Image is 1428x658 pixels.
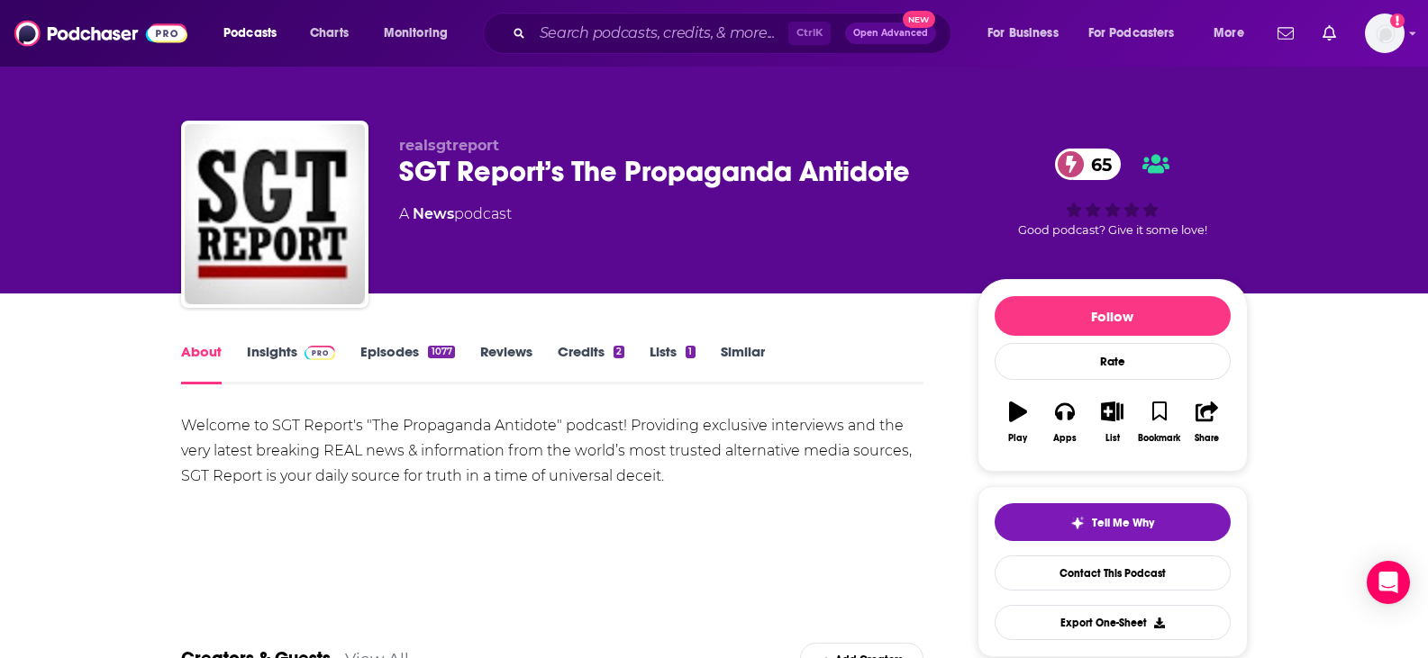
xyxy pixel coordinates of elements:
a: Show notifications dropdown [1270,18,1301,49]
div: 65Good podcast? Give it some love! [978,137,1248,248]
button: Share [1183,390,1230,455]
div: A podcast [399,203,512,225]
span: Podcasts [223,21,277,46]
a: Show notifications dropdown [1315,18,1343,49]
button: Open AdvancedNew [845,23,936,44]
div: Play [1008,433,1027,444]
button: open menu [975,19,1081,48]
button: open menu [1077,19,1201,48]
a: Contact This Podcast [995,555,1231,590]
div: 1077 [428,346,454,358]
a: Credits2 [558,343,624,384]
span: 65 [1073,149,1121,180]
a: Charts [298,19,359,48]
button: open menu [371,19,471,48]
span: Tell Me Why [1092,516,1154,530]
span: For Business [987,21,1059,46]
a: Reviews [480,343,532,384]
a: Similar [721,343,765,384]
div: 1 [686,346,695,358]
span: Open Advanced [853,29,928,38]
button: tell me why sparkleTell Me Why [995,503,1231,541]
a: 65 [1055,149,1121,180]
img: SGT Report’s The Propaganda Antidote [185,124,365,304]
button: Follow [995,296,1231,336]
img: Podchaser - Follow, Share and Rate Podcasts [14,16,187,50]
a: News [413,205,454,222]
div: Rate [995,343,1231,380]
input: Search podcasts, credits, & more... [532,19,788,48]
a: About [181,343,222,384]
img: Podchaser Pro [305,346,336,360]
div: Bookmark [1138,433,1180,444]
button: Play [995,390,1041,455]
button: Show profile menu [1365,14,1405,53]
button: Apps [1041,390,1088,455]
button: Bookmark [1136,390,1183,455]
div: 2 [614,346,624,358]
span: Logged in as LindseyC [1365,14,1405,53]
div: Open Intercom Messenger [1367,561,1410,604]
div: Welcome to SGT Report's "The Propaganda Antidote" podcast! Providing exclusive interviews and the... [181,413,924,489]
svg: Add a profile image [1390,14,1405,28]
a: InsightsPodchaser Pro [247,343,336,384]
img: tell me why sparkle [1070,516,1085,530]
div: Apps [1053,433,1077,444]
div: Share [1195,433,1219,444]
span: realsgtreport [399,137,499,154]
div: Search podcasts, credits, & more... [500,13,969,54]
button: List [1088,390,1135,455]
button: open menu [211,19,300,48]
span: New [903,11,935,28]
a: Episodes1077 [360,343,454,384]
span: Ctrl K [788,22,831,45]
span: Charts [310,21,349,46]
button: Export One-Sheet [995,605,1231,640]
div: List [1105,433,1120,444]
img: User Profile [1365,14,1405,53]
a: Lists1 [650,343,695,384]
button: open menu [1201,19,1267,48]
span: Good podcast? Give it some love! [1018,223,1207,237]
span: More [1214,21,1244,46]
span: Monitoring [384,21,448,46]
span: For Podcasters [1088,21,1175,46]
